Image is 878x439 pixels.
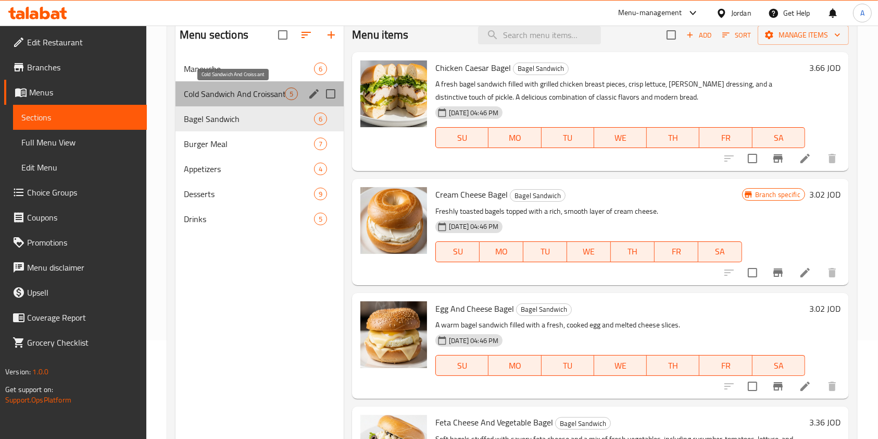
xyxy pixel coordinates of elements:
[698,241,742,262] button: SA
[720,27,754,43] button: Sort
[555,417,611,430] div: Bagel Sandwich
[315,114,327,124] span: 6
[493,130,537,145] span: MO
[180,27,248,43] h2: Menu sections
[699,355,752,376] button: FR
[478,26,601,44] input: search
[493,358,537,373] span: MO
[175,181,344,206] div: Desserts9
[285,89,297,99] span: 5
[27,211,139,224] span: Coupons
[184,213,314,225] span: Drinks
[27,336,139,349] span: Grocery Checklist
[4,80,147,105] a: Menus
[13,105,147,130] a: Sections
[32,365,48,379] span: 1.0.0
[799,266,811,279] a: Edit menu item
[484,244,519,259] span: MO
[528,244,563,259] span: TU
[315,64,327,74] span: 6
[27,261,139,274] span: Menu disclaimer
[860,7,864,19] span: A
[175,106,344,131] div: Bagel Sandwich6
[435,205,742,218] p: Freshly toasted bagels topped with a rich, smooth layer of cream cheese.
[542,355,594,376] button: TU
[523,241,567,262] button: TU
[766,146,791,171] button: Branch-specific-item
[314,138,327,150] div: items
[440,244,475,259] span: SU
[29,86,139,99] span: Menus
[315,189,327,199] span: 9
[294,22,319,47] span: Sort sections
[751,190,805,200] span: Branch specific
[647,355,699,376] button: TH
[5,393,71,407] a: Support.OpsPlatform
[752,355,805,376] button: SA
[571,244,607,259] span: WE
[685,29,713,41] span: Add
[820,260,845,285] button: delete
[315,164,327,174] span: 4
[435,60,511,76] span: Chicken Caesar Bagel
[799,152,811,165] a: Edit menu item
[4,305,147,330] a: Coverage Report
[27,61,139,74] span: Branches
[594,127,647,148] button: WE
[703,244,738,259] span: SA
[360,187,427,254] img: Cream Cheese Bagel
[488,355,541,376] button: MO
[184,113,314,125] span: Bagel Sandwich
[27,286,139,299] span: Upsell
[184,88,285,100] span: Cold Sandwich And Croissant
[440,130,484,145] span: SU
[742,148,763,169] span: Select to update
[13,155,147,180] a: Edit Menu
[4,330,147,355] a: Grocery Checklist
[809,415,841,430] h6: 3.36 JOD
[27,36,139,48] span: Edit Restaurant
[360,301,427,368] img: Egg And Cheese Bagel
[435,78,805,104] p: A fresh bagel sandwich filled with grilled chicken breast pieces, crisp lettuce, [PERSON_NAME] dr...
[435,127,488,148] button: SU
[13,130,147,155] a: Full Menu View
[306,86,322,102] button: edit
[435,301,514,316] span: Egg And Cheese Bagel
[27,311,139,324] span: Coverage Report
[445,336,503,346] span: [DATE] 04:46 PM
[314,163,327,175] div: items
[820,146,845,171] button: delete
[598,358,643,373] span: WE
[27,236,139,249] span: Promotions
[314,63,327,75] div: items
[435,319,805,332] p: A warm bagel sandwich filled with a fresh, cooked egg and melted cheese slices.
[445,222,503,231] span: [DATE] 04:46 PM
[516,303,572,316] div: Bagel Sandwich
[546,358,590,373] span: TU
[809,60,841,75] h6: 3.66 JOD
[5,365,31,379] span: Version:
[618,7,682,19] div: Menu-management
[660,24,682,46] span: Select section
[360,60,427,127] img: Chicken Caesar Bagel
[716,27,758,43] span: Sort items
[315,139,327,149] span: 7
[598,130,643,145] span: WE
[435,187,508,202] span: Cream Cheese Bagel
[809,301,841,316] h6: 3.02 JOD
[21,111,139,124] span: Sections
[184,63,314,75] span: Manoushe
[314,213,327,225] div: items
[4,280,147,305] a: Upsell
[184,163,314,175] span: Appetizers
[184,138,314,150] span: Burger Meal
[766,260,791,285] button: Branch-specific-item
[27,186,139,199] span: Choice Groups
[742,262,763,284] span: Select to update
[4,55,147,80] a: Branches
[315,214,327,224] span: 5
[742,375,763,397] span: Select to update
